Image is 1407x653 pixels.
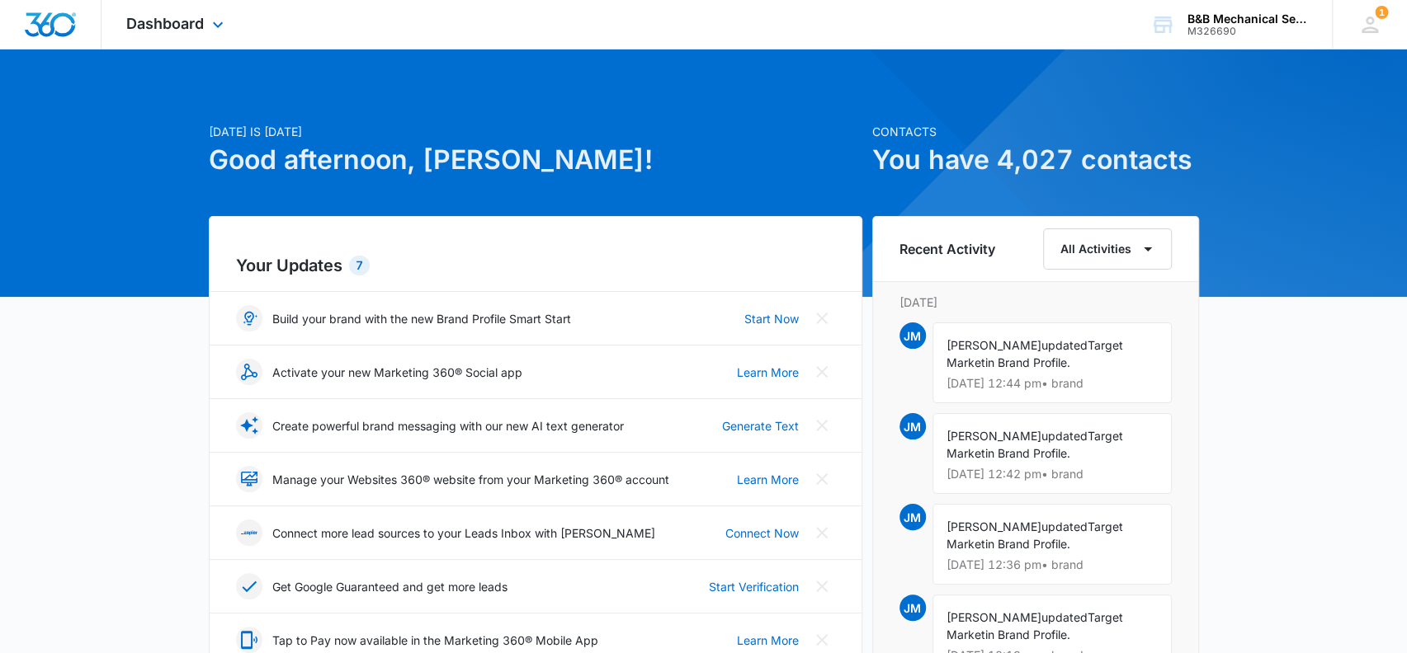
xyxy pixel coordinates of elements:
[872,140,1199,180] h1: You have 4,027 contacts
[1041,338,1088,352] span: updated
[809,359,835,385] button: Close
[809,305,835,331] button: Close
[872,123,1199,140] p: Contacts
[947,559,1158,571] p: [DATE] 12:36 pm • brand
[1375,6,1388,19] div: notifications count
[809,412,835,439] button: Close
[809,466,835,492] button: Close
[899,239,995,259] h6: Recent Activity
[1187,12,1308,26] div: account name
[899,294,1172,311] p: [DATE]
[709,578,799,595] a: Start Verification
[985,537,1070,551] span: in Brand Profile.
[1375,6,1388,19] span: 1
[985,627,1070,641] span: in Brand Profile.
[272,632,598,649] p: Tap to Pay now available in the Marketing 360® Mobile App
[725,524,799,542] a: Connect Now
[947,610,1041,624] span: [PERSON_NAME]
[272,524,655,542] p: Connect more lead sources to your Leads Inbox with [PERSON_NAME]
[737,364,799,381] a: Learn More
[209,140,862,180] h1: Good afternoon, [PERSON_NAME]!
[947,378,1158,389] p: [DATE] 12:44 pm • brand
[947,519,1041,533] span: [PERSON_NAME]
[985,446,1070,460] span: in Brand Profile.
[947,429,1041,443] span: [PERSON_NAME]
[272,364,522,381] p: Activate your new Marketing 360® Social app
[236,253,835,278] h2: Your Updates
[899,504,926,530] span: JM
[737,471,799,488] a: Learn More
[809,627,835,653] button: Close
[272,578,508,595] p: Get Google Guaranteed and get more leads
[722,417,799,435] a: Generate Text
[899,413,926,439] span: JM
[744,310,799,327] a: Start Now
[809,573,835,599] button: Close
[737,632,799,649] a: Learn More
[272,471,669,488] p: Manage your Websites 360® website from your Marketing 360® account
[1043,228,1172,270] button: All Activities
[1041,610,1088,624] span: updated
[272,417,624,435] p: Create powerful brand messaging with our new AI text generator
[209,123,862,140] p: [DATE] is [DATE]
[809,519,835,546] button: Close
[1041,519,1088,533] span: updated
[1041,429,1088,443] span: updated
[272,310,571,327] p: Build your brand with the new Brand Profile Smart Start
[899,322,926,349] span: JM
[985,355,1070,369] span: in Brand Profile.
[947,338,1041,352] span: [PERSON_NAME]
[1187,26,1308,37] div: account id
[126,15,204,32] span: Dashboard
[947,468,1158,480] p: [DATE] 12:42 pm • brand
[349,256,370,275] div: 7
[899,594,926,621] span: JM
